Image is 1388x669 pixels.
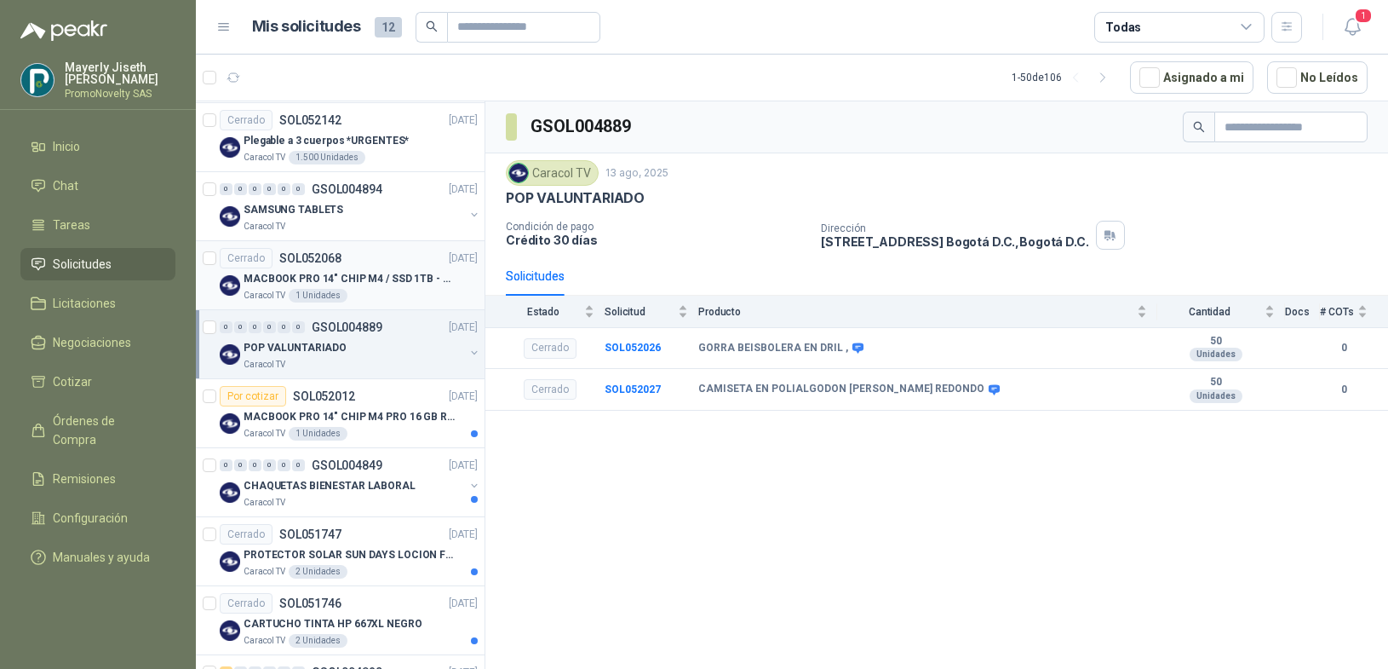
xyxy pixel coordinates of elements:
[1130,61,1253,94] button: Asignado a mi
[509,164,528,182] img: Company Logo
[220,206,240,227] img: Company Logo
[278,459,290,471] div: 0
[821,222,1088,234] p: Dirección
[220,455,481,510] a: 0 0 0 0 0 0 GSOL004849[DATE] Company LogoCHAQUETAS BIENESTAR LABORALCaracol TV
[485,296,605,327] th: Estado
[20,541,175,574] a: Manuales y ayuda
[821,234,1088,249] p: [STREET_ADDRESS] Bogotá D.C. , Bogotá D.C.
[289,427,347,441] div: 1 Unidades
[53,216,90,234] span: Tareas
[279,528,341,540] p: SOL051747
[220,317,481,372] a: 0 0 0 0 0 0 GSOL004889[DATE] Company LogoPOP VALUNTARIADOCaracol TV
[220,524,272,545] div: Cerrado
[1320,340,1368,356] b: 0
[292,321,305,333] div: 0
[220,386,286,407] div: Por cotizar
[1193,121,1205,133] span: search
[698,306,1133,318] span: Producto
[1267,61,1368,94] button: No Leídos
[375,17,402,37] span: 12
[1337,12,1368,43] button: 1
[698,342,848,355] b: GORRA BEISBOLERA EN DRIL ,
[506,189,645,207] p: POP VALUNTARIADO
[220,179,481,234] a: 0 0 0 0 0 0 GSOL004894[DATE] Company LogoSAMSUNG TABLETSCaracol TV
[506,267,565,285] div: Solicitudes
[244,616,422,632] p: CARTUCHO TINTA HP 667XL NEGRO
[244,202,343,218] p: SAMSUNG TABLETS
[312,321,382,333] p: GSOL004889
[244,133,409,149] p: Plegable a 3 cuerpos *URGENTES*
[220,344,240,365] img: Company Logo
[449,112,478,129] p: [DATE]
[605,384,661,395] a: SOL052027
[244,220,285,234] p: Caracol TV
[605,165,668,182] p: 13 ago, 2025
[53,372,92,391] span: Cotizar
[53,333,131,352] span: Negociaciones
[249,183,261,195] div: 0
[449,320,478,336] p: [DATE]
[449,458,478,474] p: [DATE]
[244,151,285,164] p: Caracol TV
[426,20,438,32] span: search
[252,14,361,39] h1: Mis solicitudes
[220,459,232,471] div: 0
[244,358,285,372] p: Caracol TV
[65,61,175,85] p: Mayerly Jiseth [PERSON_NAME]
[449,182,478,198] p: [DATE]
[220,551,240,572] img: Company Logo
[234,183,247,195] div: 0
[220,137,240,158] img: Company Logo
[20,463,175,495] a: Remisiones
[20,130,175,163] a: Inicio
[449,527,478,543] p: [DATE]
[278,321,290,333] div: 0
[289,634,347,648] div: 2 Unidades
[196,517,485,586] a: CerradoSOL051747[DATE] Company LogoPROTECTOR SOLAR SUN DAYS LOCION FPS 50 CAJA X 24 UNCaracol TV2...
[244,409,456,425] p: MACBOOK PRO 14" CHIP M4 PRO 16 GB RAM 1TB
[292,459,305,471] div: 0
[1157,335,1275,349] b: 50
[220,183,232,195] div: 0
[292,183,305,195] div: 0
[1320,382,1368,398] b: 0
[196,586,485,655] a: CerradoSOL051746[DATE] Company LogoCARTUCHO TINTA HP 667XL NEGROCaracol TV2 Unidades
[244,547,456,563] p: PROTECTOR SOLAR SUN DAYS LOCION FPS 50 CAJA X 24 UN
[220,110,272,130] div: Cerrado
[220,620,240,641] img: Company Logo
[506,233,807,247] p: Crédito 30 días
[20,405,175,456] a: Órdenes de Compra
[53,176,78,195] span: Chat
[244,634,285,648] p: Caracol TV
[1320,296,1388,327] th: # COTs
[278,183,290,195] div: 0
[220,275,240,296] img: Company Logo
[263,321,276,333] div: 0
[1157,296,1285,327] th: Cantidad
[20,20,107,41] img: Logo peakr
[506,306,581,318] span: Estado
[1157,376,1275,389] b: 50
[20,287,175,320] a: Licitaciones
[605,342,661,354] a: SOL052026
[53,548,150,567] span: Manuales y ayuda
[506,221,807,233] p: Condición de pago
[279,597,341,609] p: SOL051746
[1285,296,1320,327] th: Docs
[506,160,599,186] div: Caracol TV
[524,338,576,359] div: Cerrado
[53,294,116,313] span: Licitaciones
[234,459,247,471] div: 0
[234,321,247,333] div: 0
[220,482,240,503] img: Company Logo
[20,366,175,398] a: Cotizar
[53,412,159,449] span: Órdenes de Compra
[289,289,347,303] div: 1 Unidades
[1105,18,1141,37] div: Todas
[244,289,285,303] p: Caracol TV
[196,103,485,172] a: CerradoSOL052142[DATE] Company LogoPlegable a 3 cuerpos *URGENTES*Caracol TV1.500 Unidades
[20,209,175,241] a: Tareas
[698,296,1157,327] th: Producto
[220,321,232,333] div: 0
